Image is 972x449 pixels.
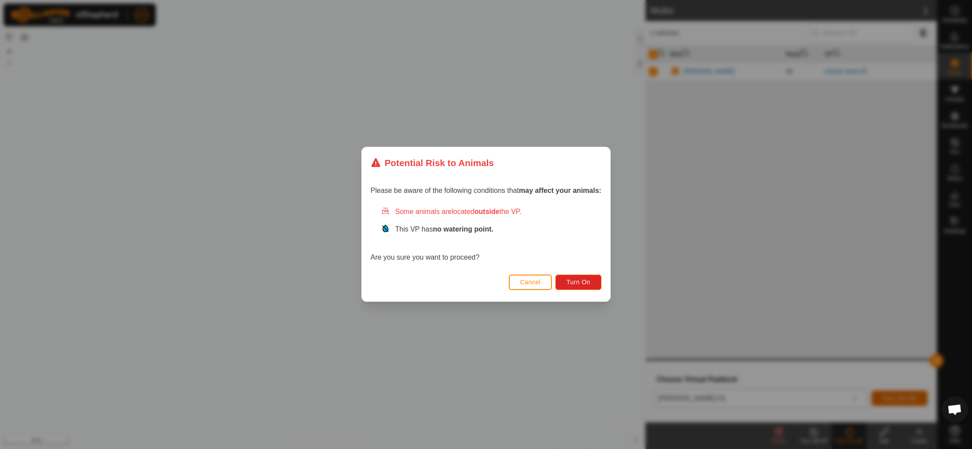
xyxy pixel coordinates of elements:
[433,226,493,233] strong: no watering point.
[381,207,601,217] div: Some animals are
[371,187,601,195] span: Please be aware of the following conditions that
[452,208,522,216] span: located the VP.
[520,279,541,286] span: Cancel
[509,275,552,290] button: Cancel
[942,396,968,423] div: Open chat
[475,208,500,216] strong: outside
[371,156,494,170] div: Potential Risk to Animals
[567,279,590,286] span: Turn On
[371,207,601,263] div: Are you sure you want to proceed?
[395,226,493,233] span: This VP has
[556,275,601,290] button: Turn On
[519,187,601,195] strong: may affect your animals:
